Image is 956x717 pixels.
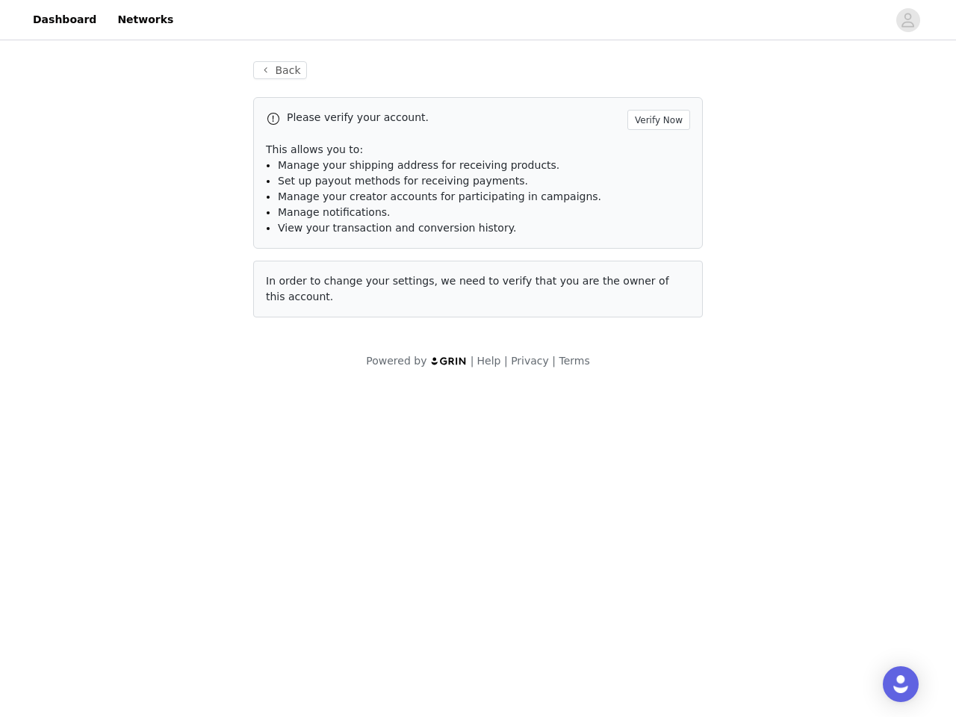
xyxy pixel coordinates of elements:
[511,355,549,367] a: Privacy
[471,355,474,367] span: |
[24,3,105,37] a: Dashboard
[253,61,307,79] button: Back
[883,666,919,702] div: Open Intercom Messenger
[477,355,501,367] a: Help
[278,159,559,171] span: Manage your shipping address for receiving products.
[901,8,915,32] div: avatar
[108,3,182,37] a: Networks
[366,355,426,367] span: Powered by
[278,175,528,187] span: Set up payout methods for receiving payments.
[266,275,669,302] span: In order to change your settings, we need to verify that you are the owner of this account.
[504,355,508,367] span: |
[559,355,589,367] a: Terms
[278,222,516,234] span: View your transaction and conversion history.
[627,110,690,130] button: Verify Now
[552,355,556,367] span: |
[278,190,601,202] span: Manage your creator accounts for participating in campaigns.
[287,110,621,125] p: Please verify your account.
[278,206,391,218] span: Manage notifications.
[430,356,468,366] img: logo
[266,142,690,158] p: This allows you to:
